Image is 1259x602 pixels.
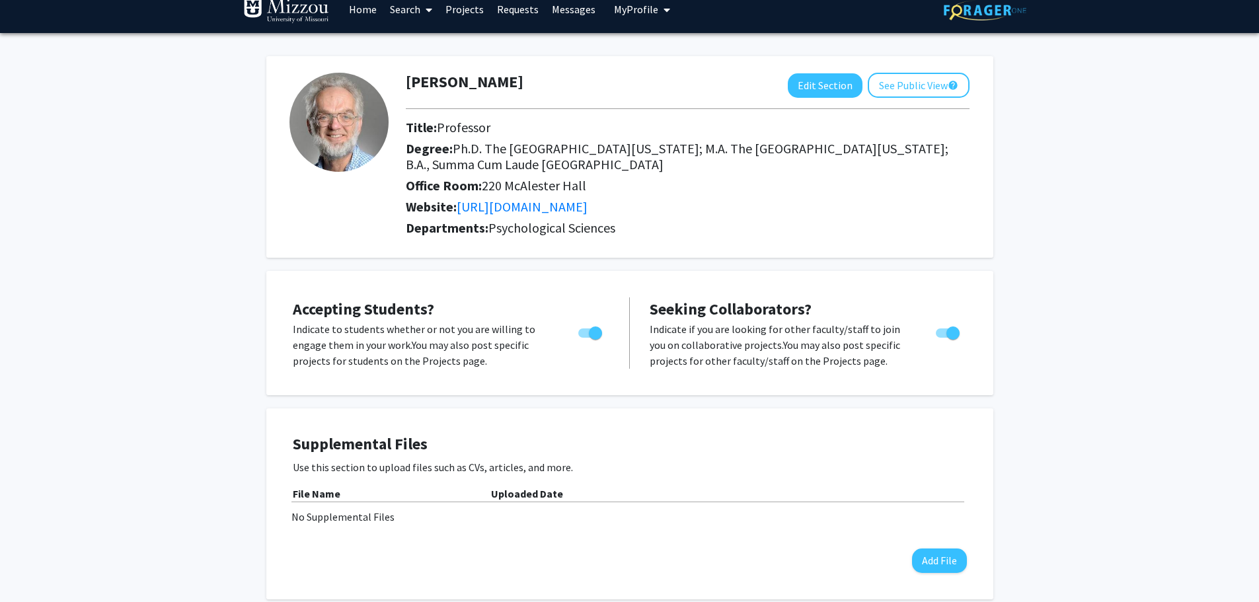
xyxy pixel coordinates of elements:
h2: Title: [406,120,970,135]
img: Profile Picture [289,73,389,172]
div: No Supplemental Files [291,509,968,525]
h2: Departments: [396,220,979,236]
a: Opens in a new tab [457,198,588,215]
div: Toggle [573,321,609,341]
div: Toggle [931,321,967,341]
span: Seeking Collaborators? [650,299,812,319]
span: Ph.D. The [GEOGRAPHIC_DATA][US_STATE]; M.A. The [GEOGRAPHIC_DATA][US_STATE]; B.A., Summa Cum Laud... [406,140,948,172]
b: File Name [293,487,340,500]
button: Add File [912,548,967,573]
button: Edit Section [788,73,862,98]
h2: Office Room: [406,178,970,194]
p: Indicate to students whether or not you are willing to engage them in your work. You may also pos... [293,321,553,369]
iframe: Chat [10,543,56,592]
b: Uploaded Date [491,487,563,500]
span: Professor [437,119,490,135]
h4: Supplemental Files [293,435,967,454]
p: Use this section to upload files such as CVs, articles, and more. [293,459,967,475]
button: See Public View [868,73,970,98]
p: Indicate if you are looking for other faculty/staff to join you on collaborative projects. You ma... [650,321,911,369]
span: 220 McAlester Hall [482,177,586,194]
span: My Profile [614,3,658,16]
mat-icon: help [948,77,958,93]
span: Accepting Students? [293,299,434,319]
h1: [PERSON_NAME] [406,73,523,92]
span: Psychological Sciences [488,219,615,236]
h2: Website: [406,199,970,215]
h2: Degree: [406,141,970,172]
